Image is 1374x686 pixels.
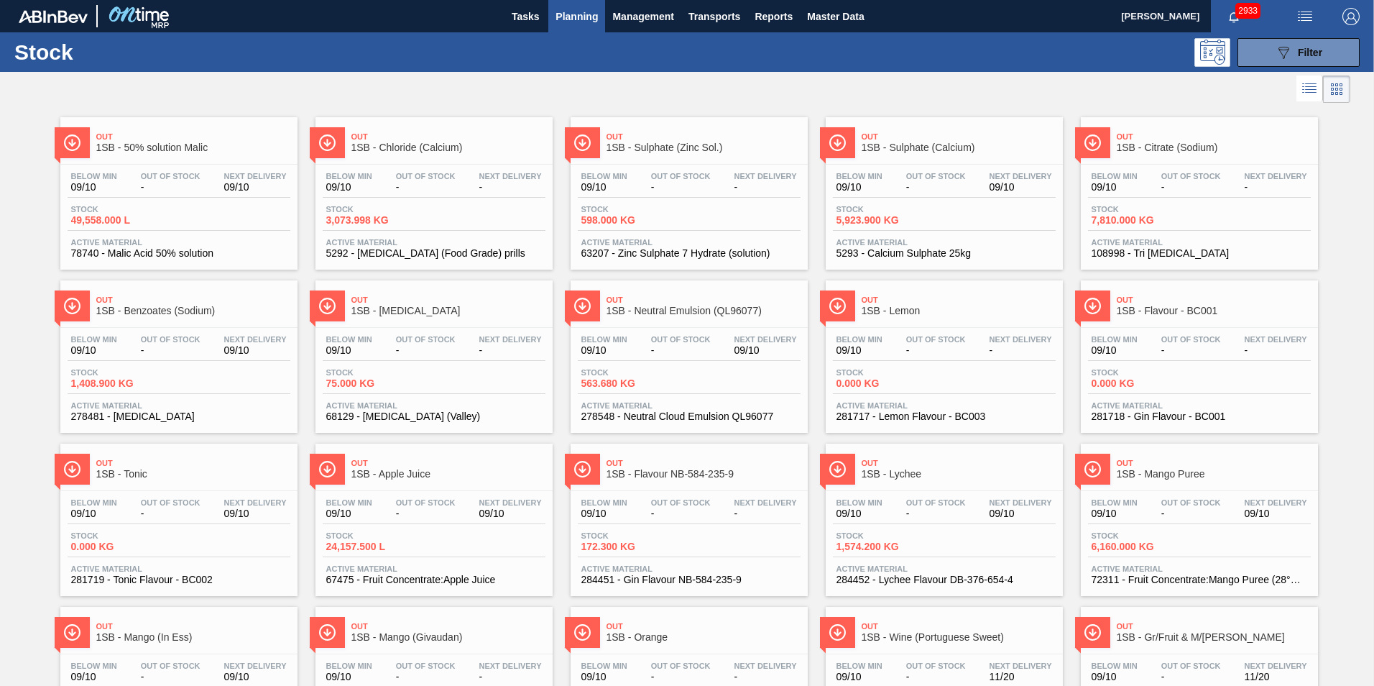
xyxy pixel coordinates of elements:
[1084,460,1102,478] img: Ícone
[807,8,864,25] span: Master Data
[71,662,117,670] span: Below Min
[141,345,200,356] span: -
[560,106,815,270] a: ÍconeOut1SB - Sulphate (Zinc Sol.)Below Min09/10Out Of Stock-Next Delivery-Stock598.000 KGActive ...
[141,508,200,519] span: -
[351,306,545,316] span: 1SB - Ascorbic Acid
[836,368,937,377] span: Stock
[607,469,801,480] span: 1SB - Flavour NB-584-235-9
[326,662,372,670] span: Below Min
[990,345,1052,356] span: -
[326,541,427,552] span: 24,157.500 L
[612,8,674,25] span: Management
[1092,575,1307,585] span: 72311 - Fruit Concentrate:Mango Puree (28°Brix)
[651,498,711,507] span: Out Of Stock
[734,672,797,682] span: -
[351,632,545,643] span: 1SB - Mango (Givaudan)
[1092,498,1138,507] span: Below Min
[836,401,1052,410] span: Active Material
[581,541,682,552] span: 172.300 KG
[510,8,541,25] span: Tasks
[224,345,287,356] span: 09/10
[555,8,598,25] span: Planning
[581,531,682,540] span: Stock
[1245,172,1307,180] span: Next Delivery
[224,172,287,180] span: Next Delivery
[1092,345,1138,356] span: 09/10
[396,182,456,193] span: -
[479,335,542,344] span: Next Delivery
[1161,662,1221,670] span: Out Of Stock
[224,508,287,519] span: 09/10
[396,662,456,670] span: Out Of Stock
[906,172,966,180] span: Out Of Stock
[862,132,1056,141] span: Out
[326,248,542,259] span: 5292 - Calcium Chloride (Food Grade) prills
[651,345,711,356] span: -
[1323,76,1350,103] div: Card Vision
[573,297,591,315] img: Ícone
[326,215,427,226] span: 3,073.998 KG
[734,498,797,507] span: Next Delivery
[326,205,427,214] span: Stock
[1296,76,1323,103] div: List Vision
[1117,296,1311,304] span: Out
[581,564,797,573] span: Active Material
[906,335,966,344] span: Out Of Stock
[651,672,711,682] span: -
[906,345,966,356] span: -
[990,662,1052,670] span: Next Delivery
[1092,378,1192,389] span: 0.000 KG
[836,238,1052,247] span: Active Material
[63,460,81,478] img: Ícone
[96,469,290,480] span: 1SB - Tonic
[71,672,117,682] span: 09/10
[581,182,627,193] span: 09/10
[581,508,627,519] span: 09/10
[581,172,627,180] span: Below Min
[351,622,545,631] span: Out
[573,134,591,152] img: Ícone
[141,662,200,670] span: Out Of Stock
[326,672,372,682] span: 09/10
[862,469,1056,480] span: 1SB - Lychee
[836,662,882,670] span: Below Min
[1092,205,1192,214] span: Stock
[326,368,427,377] span: Stock
[1342,8,1360,25] img: Logout
[1117,306,1311,316] span: 1SB - Flavour - BC001
[396,508,456,519] span: -
[862,142,1056,153] span: 1SB - Sulphate (Calcium)
[141,672,200,682] span: -
[688,8,740,25] span: Transports
[63,297,81,315] img: Ícone
[326,345,372,356] span: 09/10
[1245,508,1307,519] span: 09/10
[479,182,542,193] span: -
[1092,401,1307,410] span: Active Material
[479,672,542,682] span: -
[651,335,711,344] span: Out Of Stock
[305,106,560,270] a: ÍconeOut1SB - Chloride (Calcium)Below Min09/10Out Of Stock-Next Delivery-Stock3,073.998 KGActive ...
[1117,142,1311,153] span: 1SB - Citrate (Sodium)
[862,622,1056,631] span: Out
[990,172,1052,180] span: Next Delivery
[734,345,797,356] span: 09/10
[1211,6,1257,27] button: Notifications
[305,433,560,596] a: ÍconeOut1SB - Apple JuiceBelow Min09/10Out Of Stock-Next Delivery09/10Stock24,157.500 LActive Mat...
[1161,672,1221,682] span: -
[734,508,797,519] span: -
[581,368,682,377] span: Stock
[1092,215,1192,226] span: 7,810.000 KG
[326,401,542,410] span: Active Material
[829,134,847,152] img: Ícone
[1084,623,1102,641] img: Ícone
[734,172,797,180] span: Next Delivery
[1237,38,1360,67] button: Filter
[479,172,542,180] span: Next Delivery
[141,182,200,193] span: -
[326,411,542,422] span: 68129 - Ascorbic Acid (Valley)
[19,10,88,23] img: TNhmsLtSVTkK8tSr43FrP2fwEKptu5GPRR3wAAAABJRU5ErkJggg==
[815,270,1070,433] a: ÍconeOut1SB - LemonBelow Min09/10Out Of Stock-Next Delivery-Stock0.000 KGActive Material281717 - ...
[96,632,290,643] span: 1SB - Mango (In Ess)
[1092,172,1138,180] span: Below Min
